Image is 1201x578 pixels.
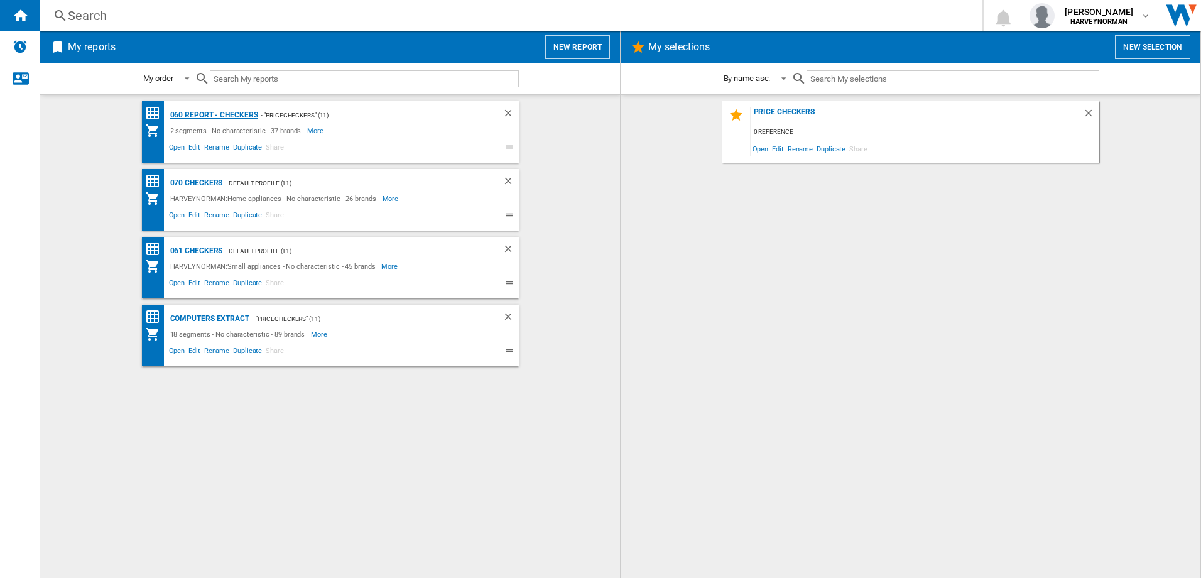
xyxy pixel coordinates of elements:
[381,259,399,274] span: More
[847,140,869,157] span: Share
[1115,35,1190,59] button: New selection
[503,311,519,327] div: Delete
[68,7,950,25] div: Search
[167,243,223,259] div: 061 Checkers
[724,74,771,83] div: By name asc.
[13,39,28,54] img: alerts-logo.svg
[231,209,264,224] span: Duplicate
[145,106,167,121] div: Price Matrix
[202,209,231,224] span: Rename
[167,107,258,123] div: 060 report - Checkers
[187,277,202,292] span: Edit
[167,191,383,206] div: HARVEYNORMAN:Home appliances - No characteristic - 26 brands
[145,191,167,206] div: My Assortment
[646,35,712,59] h2: My selections
[751,107,1083,124] div: Price Checkers
[258,107,477,123] div: - "PriceCheckers" (11)
[222,175,477,191] div: - Default profile (11)
[145,309,167,325] div: Price Matrix
[264,141,286,156] span: Share
[167,209,187,224] span: Open
[202,141,231,156] span: Rename
[167,175,223,191] div: 070 Checkers
[807,70,1099,87] input: Search My selections
[145,259,167,274] div: My Assortment
[383,191,401,206] span: More
[187,209,202,224] span: Edit
[65,35,118,59] h2: My reports
[264,209,286,224] span: Share
[751,124,1099,140] div: 0 reference
[145,327,167,342] div: My Assortment
[143,74,173,83] div: My order
[167,277,187,292] span: Open
[202,277,231,292] span: Rename
[167,327,312,342] div: 18 segments - No characteristic - 89 brands
[167,345,187,360] span: Open
[231,141,264,156] span: Duplicate
[770,140,786,157] span: Edit
[231,277,264,292] span: Duplicate
[1083,107,1099,124] div: Delete
[503,243,519,259] div: Delete
[202,345,231,360] span: Rename
[167,141,187,156] span: Open
[1070,18,1128,26] b: HARVEYNORMAN
[167,259,382,274] div: HARVEYNORMAN:Small appliances - No characteristic - 45 brands
[1030,3,1055,28] img: profile.jpg
[167,311,249,327] div: Computers extract
[264,277,286,292] span: Share
[249,311,477,327] div: - "PriceCheckers" (11)
[167,123,308,138] div: 2 segments - No characteristic - 37 brands
[222,243,477,259] div: - Default profile (11)
[545,35,610,59] button: New report
[311,327,329,342] span: More
[503,175,519,191] div: Delete
[815,140,847,157] span: Duplicate
[187,141,202,156] span: Edit
[210,70,519,87] input: Search My reports
[187,345,202,360] span: Edit
[145,241,167,257] div: Price Matrix
[503,107,519,123] div: Delete
[264,345,286,360] span: Share
[751,140,771,157] span: Open
[145,173,167,189] div: Price Matrix
[307,123,325,138] span: More
[786,140,815,157] span: Rename
[145,123,167,138] div: My Assortment
[231,345,264,360] span: Duplicate
[1065,6,1133,18] span: [PERSON_NAME]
